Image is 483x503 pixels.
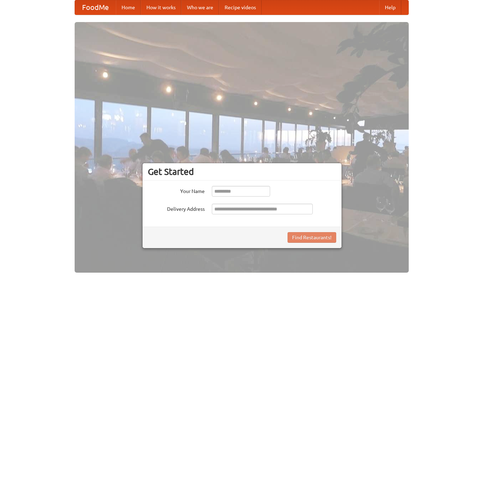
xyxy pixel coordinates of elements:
[116,0,141,15] a: Home
[288,232,336,243] button: Find Restaurants!
[75,0,116,15] a: FoodMe
[379,0,401,15] a: Help
[148,166,336,177] h3: Get Started
[148,204,205,213] label: Delivery Address
[181,0,219,15] a: Who we are
[141,0,181,15] a: How it works
[219,0,262,15] a: Recipe videos
[148,186,205,195] label: Your Name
